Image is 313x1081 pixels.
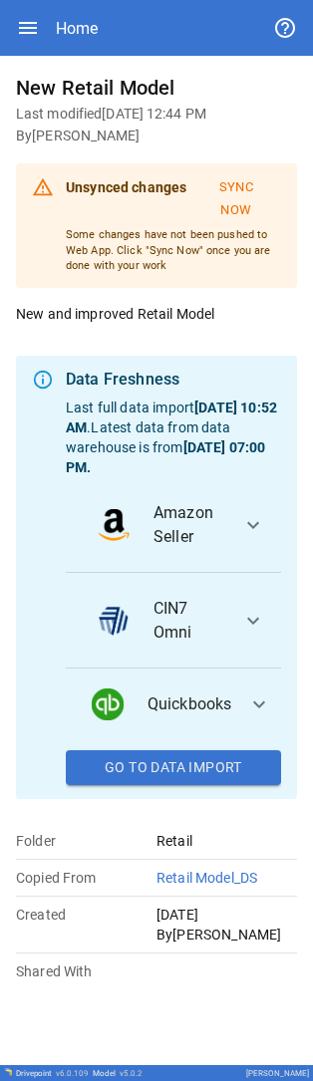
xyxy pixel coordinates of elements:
[247,692,271,716] span: expand_more
[16,868,156,888] p: Copied From
[66,477,281,573] button: data_logoAmazon Seller
[66,439,265,475] b: [DATE] 07:00 PM .
[246,1069,309,1078] div: [PERSON_NAME]
[154,501,225,549] span: Amazon Seller
[120,1069,143,1078] span: v 5.0.2
[66,750,281,786] button: Go To Data Import
[156,925,297,945] p: By [PERSON_NAME]
[66,573,281,669] button: data_logoCIN7 Omni
[156,905,297,925] p: [DATE]
[56,19,98,38] div: Home
[241,609,265,633] span: expand_more
[156,831,297,851] p: Retail
[156,868,297,888] p: Retail Model_DS
[16,126,297,147] h6: By [PERSON_NAME]
[16,72,297,104] h6: New Retail Model
[16,961,156,981] p: Shared With
[92,688,124,720] img: data_logo
[66,227,281,274] p: Some changes have not been pushed to Web App. Click "Sync Now" once you are done with your work
[98,605,130,637] img: data_logo
[66,368,281,392] div: Data Freshness
[16,104,297,126] h6: Last modified [DATE] 12:44 PM
[66,400,277,435] b: [DATE] 10:52 AM
[241,513,265,537] span: expand_more
[191,171,281,227] button: Sync Now
[4,1068,12,1076] img: Drivepoint
[98,509,130,541] img: data_logo
[16,905,156,925] p: Created
[16,304,297,324] p: New and improved Retail Model
[16,831,156,851] p: Folder
[93,1069,143,1078] div: Model
[66,669,281,740] button: data_logoQuickbooks
[66,398,281,477] p: Last full data import . Latest data from data warehouse is from
[56,1069,89,1078] span: v 6.0.109
[148,692,232,716] span: Quickbooks
[154,597,225,645] span: CIN7 Omni
[16,1069,89,1078] div: Drivepoint
[66,179,186,195] b: Unsynced changes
